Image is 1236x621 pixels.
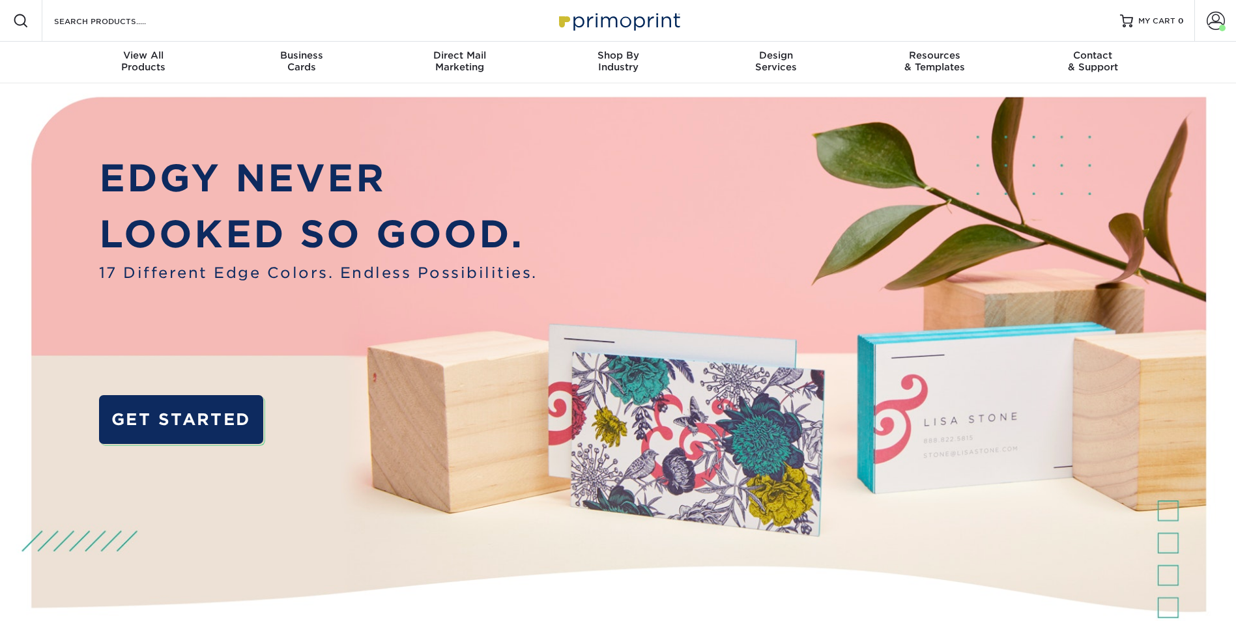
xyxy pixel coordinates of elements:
[539,49,697,61] span: Shop By
[99,262,538,284] span: 17 Different Edge Colors. Endless Possibilities.
[99,150,538,206] p: EDGY NEVER
[1014,49,1172,61] span: Contact
[855,49,1014,61] span: Resources
[1014,49,1172,73] div: & Support
[65,49,223,61] span: View All
[53,13,180,29] input: SEARCH PRODUCTS.....
[99,395,263,444] a: GET STARTED
[381,49,539,73] div: Marketing
[553,7,683,34] img: Primoprint
[1014,42,1172,83] a: Contact& Support
[65,42,223,83] a: View AllProducts
[381,49,539,61] span: Direct Mail
[697,49,855,61] span: Design
[99,206,538,262] p: LOOKED SO GOOD.
[855,42,1014,83] a: Resources& Templates
[222,42,381,83] a: BusinessCards
[1138,16,1175,27] span: MY CART
[65,49,223,73] div: Products
[855,49,1014,73] div: & Templates
[222,49,381,73] div: Cards
[539,49,697,73] div: Industry
[697,49,855,73] div: Services
[381,42,539,83] a: Direct MailMarketing
[1178,16,1184,25] span: 0
[222,49,381,61] span: Business
[697,42,855,83] a: DesignServices
[539,42,697,83] a: Shop ByIndustry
